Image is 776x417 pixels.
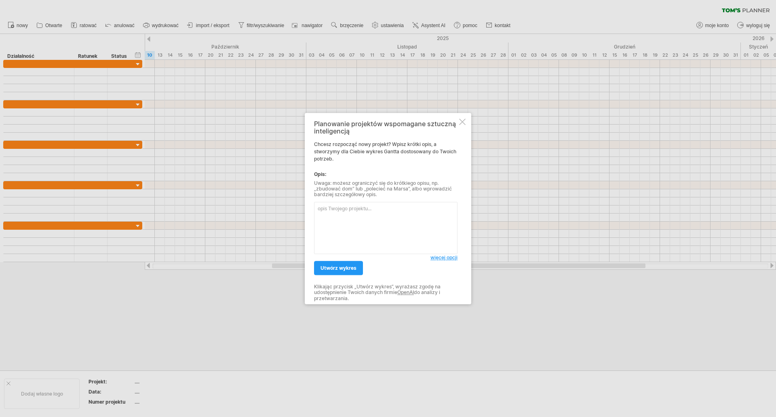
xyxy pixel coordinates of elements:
[397,289,414,295] a: OpenAI
[314,120,456,135] font: Planowanie projektów wspomagane sztuczną inteligencją
[314,171,327,177] font: Opis:
[314,289,440,301] font: do analizy i przetwarzania.
[321,265,356,271] font: utwórz wykres
[314,180,452,198] font: Uwaga: możesz ograniczyć się do krótkiego opisu, np. „zbudować dom” lub „polecieć na Marsa”, albo...
[314,284,441,295] font: Klikając przycisk „Utwórz wykres”, wyrażasz zgodę na udostępnienie Twoich danych firmie
[314,141,456,162] font: Chcesz rozpocząć nowy projekt? Wpisz krótki opis, a stworzymy dla Ciebie wykres Gantta dostosowan...
[314,261,363,275] a: utwórz wykres
[430,254,458,260] font: więcej opcji
[430,254,458,261] a: więcej opcji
